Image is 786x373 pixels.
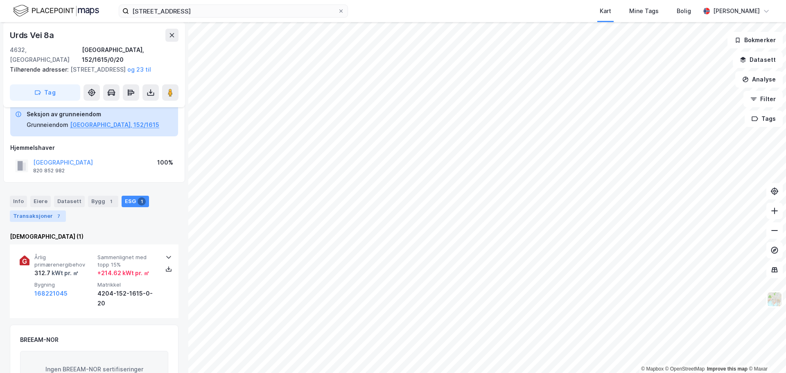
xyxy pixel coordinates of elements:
[97,268,149,278] div: + 214.62 kWt pr. ㎡
[641,366,664,372] a: Mapbox
[138,197,146,206] div: 1
[129,5,338,17] input: Søk på adresse, matrikkel, gårdeiere, leietakere eller personer
[107,197,115,206] div: 1
[733,52,783,68] button: Datasett
[10,29,56,42] div: Urds Vei 8a
[27,109,159,119] div: Seksjon av grunneiendom
[629,6,659,16] div: Mine Tags
[10,65,172,75] div: [STREET_ADDRESS]
[745,334,786,373] div: Kontrollprogram for chat
[13,4,99,18] img: logo.f888ab2527a4732fd821a326f86c7f29.svg
[97,281,157,288] span: Matrikkel
[97,254,157,268] span: Sammenlignet med topp 15%
[10,45,82,65] div: 4632, [GEOGRAPHIC_DATA]
[88,196,118,207] div: Bygg
[10,196,27,207] div: Info
[70,120,159,130] button: [GEOGRAPHIC_DATA], 152/1615
[735,71,783,88] button: Analyse
[745,334,786,373] iframe: Chat Widget
[54,196,85,207] div: Datasett
[743,91,783,107] button: Filter
[20,335,59,345] div: BREEAM-NOR
[54,212,63,220] div: 7
[122,196,149,207] div: ESG
[665,366,705,372] a: OpenStreetMap
[677,6,691,16] div: Bolig
[767,292,782,307] img: Z
[10,84,80,101] button: Tag
[707,366,748,372] a: Improve this map
[50,268,79,278] div: kWt pr. ㎡
[10,232,178,242] div: [DEMOGRAPHIC_DATA] (1)
[33,167,65,174] div: 820 852 982
[34,289,68,298] button: 168221045
[600,6,611,16] div: Kart
[34,281,94,288] span: Bygning
[27,120,68,130] div: Grunneiendom
[157,158,173,167] div: 100%
[713,6,760,16] div: [PERSON_NAME]
[34,254,94,268] span: Årlig primærenergibehov
[34,268,79,278] div: 312.7
[727,32,783,48] button: Bokmerker
[30,196,51,207] div: Eiere
[82,45,178,65] div: [GEOGRAPHIC_DATA], 152/1615/0/20
[745,111,783,127] button: Tags
[10,66,70,73] span: Tilhørende adresser:
[10,210,66,222] div: Transaksjoner
[10,143,178,153] div: Hjemmelshaver
[97,289,157,308] div: 4204-152-1615-0-20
